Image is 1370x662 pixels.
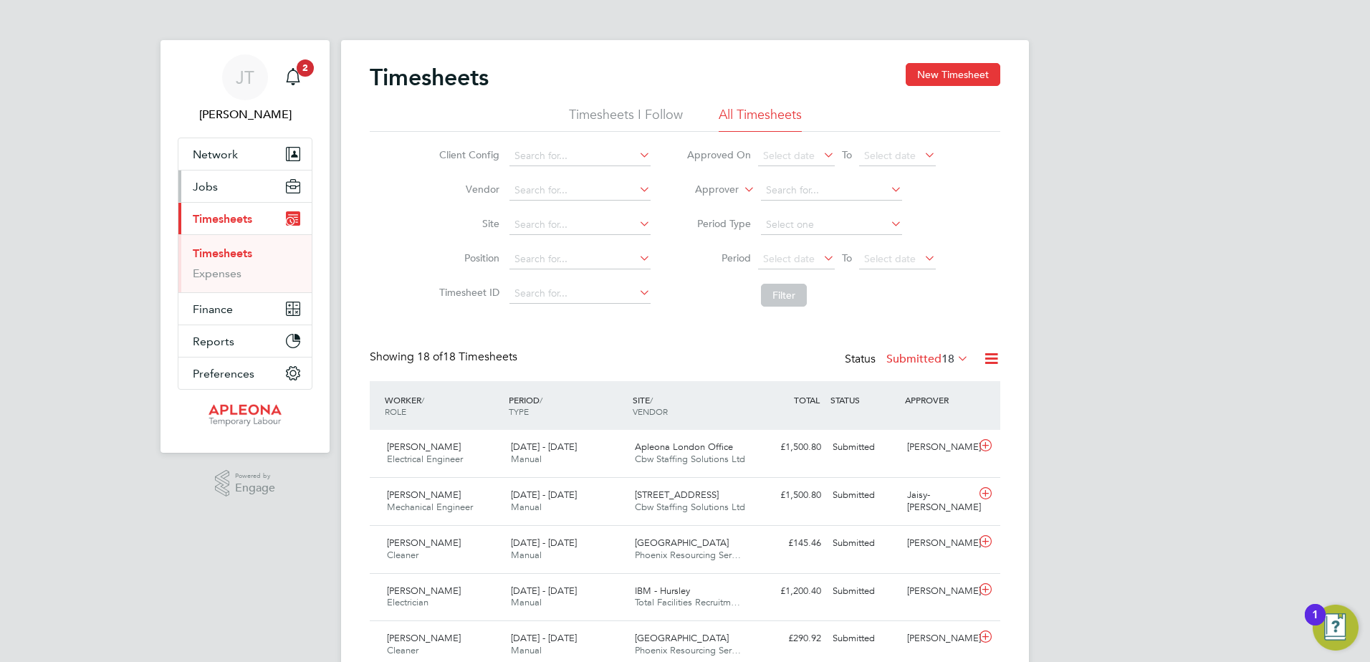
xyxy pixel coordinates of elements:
span: [PERSON_NAME] [387,632,461,644]
div: £290.92 [752,627,827,651]
button: Preferences [178,358,312,389]
span: [PERSON_NAME] [387,489,461,501]
div: Submitted [827,436,901,459]
h2: Timesheets [370,63,489,92]
div: [PERSON_NAME] [901,627,976,651]
span: Manual [511,549,542,561]
span: TOTAL [794,394,820,406]
div: SITE [629,387,753,424]
span: Timesheets [193,212,252,226]
div: Jaisy-[PERSON_NAME] [901,484,976,519]
span: Cbw Staffing Solutions Ltd [635,501,745,513]
input: Search for... [509,146,651,166]
span: ROLE [385,406,406,417]
span: 18 of [417,350,443,364]
div: Timesheets [178,234,312,292]
span: [DATE] - [DATE] [511,537,577,549]
div: [PERSON_NAME] [901,580,976,603]
div: [PERSON_NAME] [901,436,976,459]
a: Go to home page [178,404,312,427]
span: 18 Timesheets [417,350,517,364]
label: Approved On [686,148,751,161]
span: / [650,394,653,406]
div: 1 [1312,615,1318,633]
a: JT[PERSON_NAME] [178,54,312,123]
label: Period Type [686,217,751,230]
span: Apleona London Office [635,441,733,453]
span: To [838,249,856,267]
span: Cbw Staffing Solutions Ltd [635,453,745,465]
span: [GEOGRAPHIC_DATA] [635,537,729,549]
div: Submitted [827,532,901,555]
span: [DATE] - [DATE] [511,585,577,597]
span: Manual [511,453,542,465]
div: APPROVER [901,387,976,413]
span: 2 [297,59,314,77]
a: Timesheets [193,246,252,260]
span: / [540,394,542,406]
span: Reports [193,335,234,348]
a: 2 [279,54,307,100]
label: Period [686,251,751,264]
span: [STREET_ADDRESS] [635,489,719,501]
span: [GEOGRAPHIC_DATA] [635,632,729,644]
span: [DATE] - [DATE] [511,632,577,644]
button: Jobs [178,171,312,202]
span: / [421,394,424,406]
a: Powered byEngage [215,470,276,497]
label: Submitted [886,352,969,366]
span: Finance [193,302,233,316]
div: £145.46 [752,532,827,555]
div: STATUS [827,387,901,413]
span: TYPE [509,406,529,417]
span: Manual [511,596,542,608]
span: Phoenix Resourcing Ser… [635,644,741,656]
span: [DATE] - [DATE] [511,441,577,453]
span: Select date [864,149,916,162]
span: JT [236,68,254,87]
span: [PERSON_NAME] [387,441,461,453]
div: £1,200.40 [752,580,827,603]
div: Submitted [827,627,901,651]
div: Submitted [827,580,901,603]
span: Electrical Engineer [387,453,463,465]
div: Submitted [827,484,901,507]
button: New Timesheet [906,63,1000,86]
label: Timesheet ID [435,286,499,299]
div: Showing [370,350,520,365]
button: Filter [761,284,807,307]
div: [PERSON_NAME] [901,532,976,555]
span: Julie Tante [178,106,312,123]
input: Search for... [509,249,651,269]
span: To [838,145,856,164]
span: Select date [763,149,815,162]
button: Network [178,138,312,170]
span: 18 [942,352,954,366]
div: Status [845,350,972,370]
button: Reports [178,325,312,357]
span: Powered by [235,470,275,482]
label: Site [435,217,499,230]
span: VENDOR [633,406,668,417]
span: Total Facilities Recruitm… [635,596,740,608]
span: Select date [864,252,916,265]
div: PERIOD [505,387,629,424]
label: Vendor [435,183,499,196]
a: Expenses [193,267,241,280]
nav: Main navigation [161,40,330,453]
button: Finance [178,293,312,325]
span: Electrician [387,596,428,608]
label: Client Config [435,148,499,161]
span: Mechanical Engineer [387,501,473,513]
input: Search for... [509,284,651,304]
div: £1,500.80 [752,436,827,459]
span: Select date [763,252,815,265]
input: Search for... [509,181,651,201]
label: Position [435,251,499,264]
button: Timesheets [178,203,312,234]
span: Network [193,148,238,161]
label: Approver [674,183,739,197]
img: apleona-logo-retina.png [209,404,282,427]
span: Jobs [193,180,218,193]
span: Manual [511,501,542,513]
